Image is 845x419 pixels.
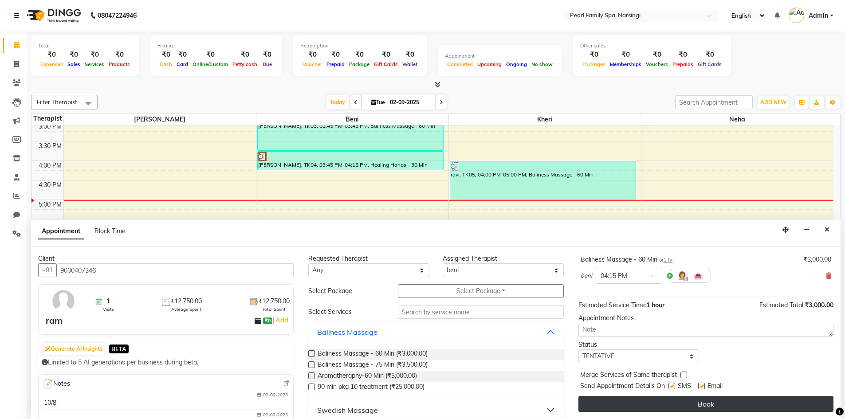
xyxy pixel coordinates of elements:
span: Gift Cards [372,61,400,67]
span: 1 hour [646,301,664,309]
span: Visits [103,306,114,313]
div: Redemption [300,42,420,50]
span: Estimated Total: [759,301,805,309]
span: SMS [678,381,691,392]
div: 5:00 PM [37,200,63,209]
button: Book [578,396,833,412]
div: ₹0 [696,50,724,60]
span: Voucher [300,61,324,67]
div: 10/8 [44,398,56,407]
div: ₹0 [608,50,644,60]
span: Expenses [38,61,65,67]
span: Aromatheraphy-60 Min (₹3,000.00) [318,371,417,382]
div: ₹0 [644,50,670,60]
span: Block Time [94,227,126,235]
span: Packages [580,61,608,67]
span: ₹3,000.00 [805,301,833,309]
span: No show [529,61,555,67]
span: Kheri [449,114,641,125]
div: Baliness Massage - 60 Min [581,255,673,264]
button: Baliness Massage [312,324,560,340]
small: for [657,257,673,263]
div: 4:30 PM [37,180,63,190]
input: Search by service name [398,305,564,319]
div: Select Package [302,286,391,296]
button: Close [821,223,833,237]
div: ram [46,314,63,327]
span: Gift Cards [696,61,724,67]
span: ADD NEW [760,99,786,106]
span: Cash [157,61,174,67]
span: Ongoing [504,61,529,67]
span: Sales [65,61,83,67]
img: logo [23,3,83,28]
div: ₹0 [400,50,420,60]
div: Status [578,340,700,349]
span: Appointment [38,223,84,239]
span: Prepaid [324,61,347,67]
span: Wallet [400,61,420,67]
a: Add [274,315,290,325]
span: Upcoming [475,61,504,67]
span: Petty cash [230,61,259,67]
div: ₹0 [83,50,106,60]
span: 1 hr [664,257,673,263]
div: ₹0 [190,50,230,60]
span: Notes [42,378,70,390]
span: Send Appointment Details On [580,381,665,392]
div: 3:00 PM [37,122,63,131]
div: ₹0 [300,50,324,60]
div: ravi, TK05, 04:00 PM-05:00 PM, Baliness Massage - 60 Min [450,161,636,199]
div: ₹0 [259,50,275,60]
div: Appointment [445,52,555,60]
button: Swedish Massage [312,402,560,418]
div: Select Services [302,307,391,317]
span: Products [106,61,132,67]
div: ₹0 [38,50,65,60]
div: Limited to 5 AI generations per business during beta. [42,358,290,367]
div: ₹0 [157,50,174,60]
span: Completed [445,61,475,67]
span: ₹12,750.00 [258,297,290,306]
div: 4:00 PM [37,161,63,170]
span: Baliness Massage - 75 Min (₹3,500.00) [318,360,428,371]
div: Therapist [31,114,63,123]
span: Vouchers [644,61,670,67]
button: +91 [38,263,57,277]
span: Email [707,381,723,392]
div: Other sales [580,42,724,50]
span: Average Spent [171,306,201,313]
div: ₹0 [347,50,372,60]
span: ₹0 [263,317,272,325]
span: Card [174,61,190,67]
button: Select Package [398,284,564,298]
div: ₹0 [65,50,83,60]
div: Assigned Therapist [443,254,564,263]
input: Search by Name/Mobile/Email/Code [56,263,294,277]
div: ₹0 [670,50,696,60]
b: 08047224946 [98,3,137,28]
span: ₹12,750.00 [170,297,202,306]
span: 02-09-2025 [263,411,288,418]
input: 2025-09-02 [387,96,432,109]
span: BETA [109,345,129,353]
div: Baliness Massage [317,327,377,337]
img: Hairdresser.png [677,270,688,281]
span: Online/Custom [190,61,230,67]
span: 90 min pkg 10 treatment (₹25,000.00) [318,382,424,393]
span: Total Spent [262,306,286,313]
span: 02-09-2025 [263,392,288,398]
div: Total [38,42,132,50]
div: Client [38,254,294,263]
span: Services [83,61,106,67]
span: Neha [641,114,834,125]
span: 1 [106,297,110,306]
img: Admin [789,8,804,23]
span: Memberships [608,61,644,67]
span: | [272,315,290,325]
div: ₹0 [106,50,132,60]
div: [PERSON_NAME], TK04, 03:45 PM-04:15 PM, Healing Hands - 30 Min [258,152,443,170]
input: Search Appointment [675,95,753,109]
div: [PERSON_NAME], TK03, 02:45 PM-03:45 PM, Baliness Massage - 60 Min [258,113,443,150]
span: Due [260,61,274,67]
